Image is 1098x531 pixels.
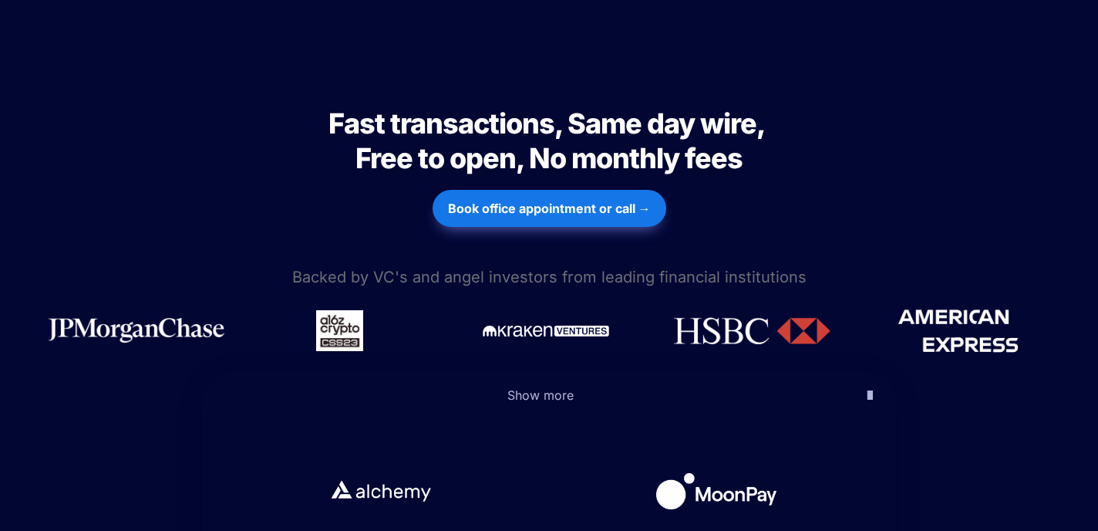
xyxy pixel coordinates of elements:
span: Fast transactions, Same day wire, Free to open, No monthly fees [328,107,770,175]
a: Book office appointment or call → [433,182,666,235]
button: Show more [202,371,896,419]
span: Backed by VC's and angel investors from leading financial institutions [292,268,807,286]
strong: Book office appointment or call → [448,201,651,216]
span: Show more [507,387,574,403]
button: Book office appointment or call → [433,190,666,227]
